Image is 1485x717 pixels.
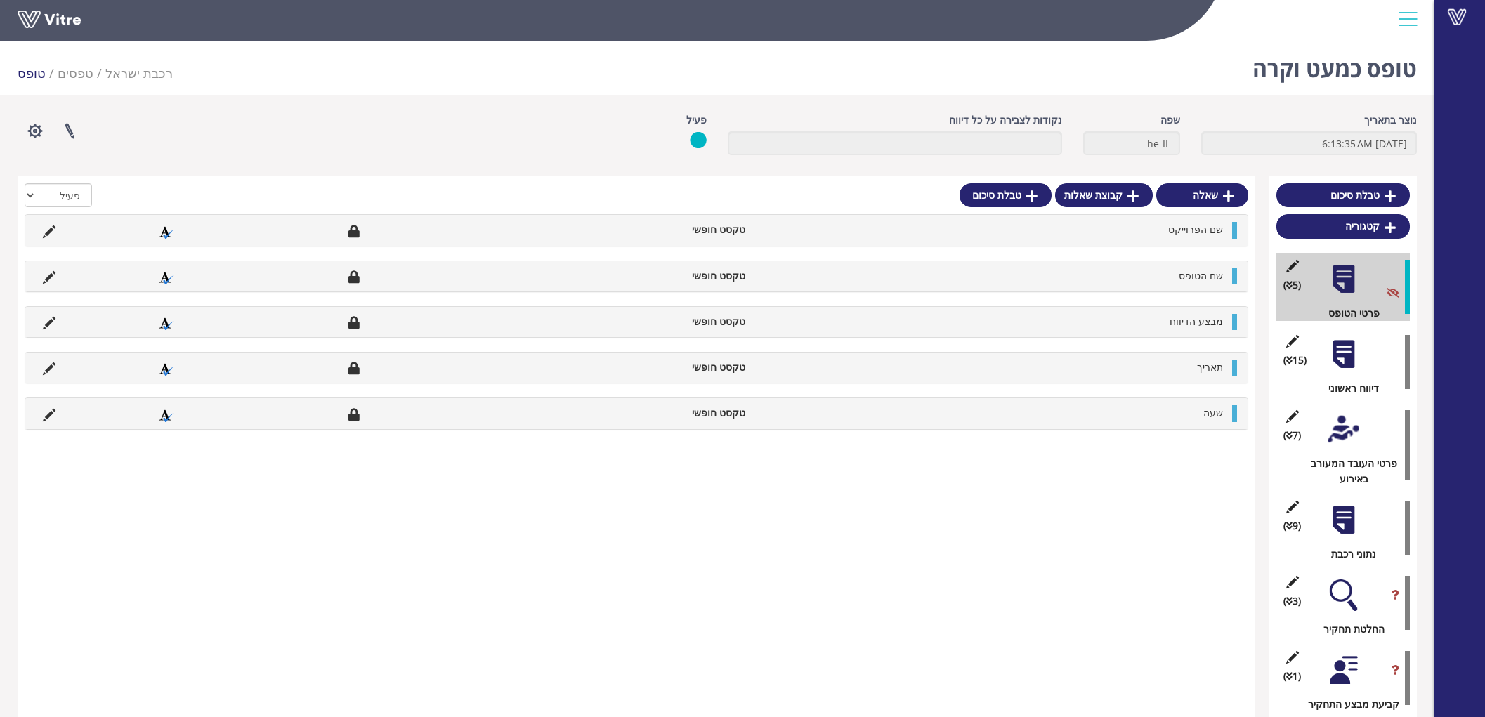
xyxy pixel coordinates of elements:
[58,65,93,81] a: טפסים
[960,183,1052,207] a: טבלת סיכום
[1283,593,1301,609] span: (3 )
[18,63,58,83] li: טופס
[1287,456,1410,487] div: פרטי העובד המעורב באירוע
[1287,381,1410,396] div: דיווח ראשוני
[1283,353,1307,368] span: (15 )
[573,222,752,237] li: טקסט חופשי
[1168,223,1223,236] span: שם הפרוייקט
[1203,406,1223,419] span: שעה
[1287,546,1410,562] div: נתוני רכבת
[573,405,752,421] li: טקסט חופשי
[1364,112,1417,128] label: נוצר בתאריך
[1252,35,1417,95] h1: טופס כמעט וקרה
[573,268,752,284] li: טקסט חופשי
[1283,277,1301,293] span: (5 )
[1160,112,1180,128] label: שפה
[1276,214,1410,238] a: קטגוריה
[690,131,707,149] img: yes
[1276,183,1410,207] a: טבלת סיכום
[1287,621,1410,637] div: החלטת תחקיר
[1156,183,1248,207] a: שאלה
[1197,360,1223,374] span: תאריך
[1055,183,1153,207] a: קבוצת שאלות
[1283,518,1301,534] span: (9 )
[949,112,1062,128] label: נקודות לצבירה על כל דיווח
[1283,428,1301,443] span: (7 )
[1287,305,1410,321] div: פרטי הטופס
[105,65,173,81] span: 335
[1170,315,1223,328] span: מבצע הדיווח
[1179,269,1223,282] span: שם הטופס
[1287,697,1410,712] div: קביעת מבצע התחקיר
[1283,669,1301,684] span: (1 )
[686,112,707,128] label: פעיל
[573,314,752,329] li: טקסט חופשי
[573,360,752,375] li: טקסט חופשי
